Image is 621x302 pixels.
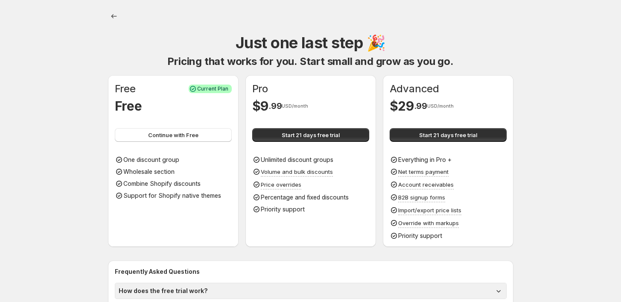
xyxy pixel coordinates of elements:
span: Unlimited discount groups [261,156,333,163]
h1: Free [115,97,142,114]
h1: Just one last step 🎉 [236,32,385,53]
h2: Frequently Asked Questions [115,267,507,276]
h1: Advanced [390,82,439,96]
span: Start 21 days free trial [282,131,340,139]
h1: Pro [252,82,268,96]
span: B2B signup forms [398,194,445,201]
p: Support for Shopify native themes [123,191,221,200]
span: Priority support [398,232,442,239]
span: Net terms payment [398,168,449,175]
span: Start 21 days free trial [419,131,477,139]
h1: Pricing that works for you. Start small and grow as you go. [167,55,453,68]
span: Current Plan [197,85,228,92]
span: . 99 [268,101,282,111]
h1: $ 29 [390,97,414,114]
span: Account receivables [398,181,454,188]
h1: Free [115,82,136,96]
span: USD/month [427,103,454,108]
span: Price overrides [261,181,301,188]
button: Start 21 days free trial [390,128,507,142]
h1: How does the free trial work? [119,287,208,295]
span: Import/export price lists [398,207,461,214]
p: One discount group [123,155,179,164]
span: Continue with Free [148,131,198,139]
span: Everything in Pro + [398,156,452,163]
button: Start 21 days free trial [252,128,369,142]
p: Wholesale section [123,167,175,176]
span: Percentage and fixed discounts [261,194,349,201]
span: Override with markups [398,220,459,226]
button: Continue with Free [115,128,232,142]
span: . 99 [414,101,427,111]
p: Combine Shopify discounts [123,179,201,188]
span: Volume and bulk discounts [261,168,333,175]
h1: $ 9 [252,97,268,114]
span: Priority support [261,205,305,213]
span: USD/month [282,103,308,108]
